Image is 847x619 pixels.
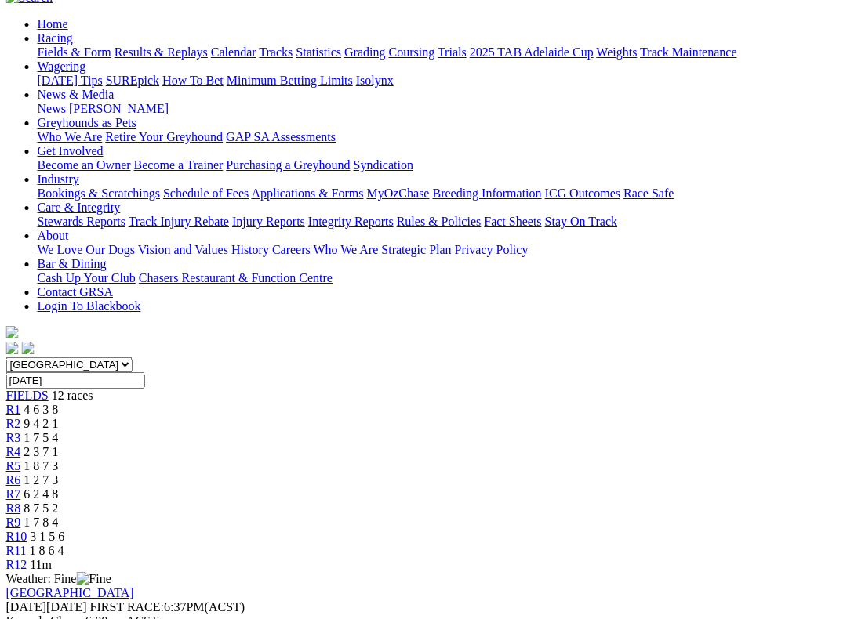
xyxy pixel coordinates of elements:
span: Weather: Fine [6,572,111,585]
img: facebook.svg [6,342,19,354]
div: Bar & Dining [38,271,841,285]
a: Purchasing a Greyhound [227,158,351,172]
a: R10 [6,530,27,543]
a: Fact Sheets [485,215,542,228]
a: Wagering [38,60,86,73]
a: Coursing [389,45,435,59]
a: News & Media [38,88,115,101]
a: R3 [6,431,21,444]
a: Breeding Information [433,186,542,200]
a: Privacy Policy [455,243,529,256]
a: R11 [6,544,27,557]
span: [DATE] [6,600,47,614]
img: Fine [77,572,111,586]
a: Retire Your Greyhound [106,130,224,143]
span: 1 2 7 3 [24,473,59,487]
a: Track Injury Rebate [129,215,229,228]
a: [PERSON_NAME] [69,102,169,115]
span: 1 7 8 4 [24,516,59,529]
a: Race Safe [623,186,674,200]
span: R4 [6,445,21,458]
a: How To Bet [163,74,224,87]
span: 6:37PM(ACST) [90,600,245,614]
a: Minimum Betting Limits [227,74,353,87]
a: Chasers Restaurant & Function Centre [139,271,333,284]
a: Contact GRSA [38,285,113,299]
a: [GEOGRAPHIC_DATA] [6,586,134,599]
span: 4 6 3 8 [24,403,59,416]
span: 12 races [52,389,93,402]
img: twitter.svg [22,342,35,354]
a: Vision and Values [138,243,228,256]
a: R1 [6,403,21,416]
a: MyOzChase [367,186,430,200]
a: Careers [272,243,311,256]
a: History [231,243,269,256]
a: Applications & Forms [252,186,364,200]
a: Industry [38,172,79,186]
a: Track Maintenance [641,45,737,59]
a: R8 [6,501,21,515]
a: Trials [438,45,467,59]
a: Calendar [211,45,256,59]
a: FIELDS [6,389,49,402]
div: Racing [38,45,841,60]
a: Login To Blackbook [38,299,141,313]
a: R9 [6,516,21,529]
a: Stewards Reports [38,215,125,228]
span: 1 8 7 3 [24,459,59,472]
a: Strategic Plan [382,243,452,256]
span: 9 4 2 1 [24,417,59,430]
a: Fields & Form [38,45,111,59]
a: ICG Outcomes [545,186,620,200]
a: Integrity Reports [308,215,394,228]
div: Care & Integrity [38,215,841,229]
a: R6 [6,473,21,487]
div: About [38,243,841,257]
a: [DATE] Tips [38,74,103,87]
span: 1 7 5 4 [24,431,59,444]
a: Stay On Track [545,215,617,228]
a: GAP SA Assessments [227,130,336,143]
a: Who We Are [38,130,103,143]
a: Injury Reports [232,215,305,228]
span: 6 2 4 8 [24,487,59,501]
div: Industry [38,186,841,201]
a: SUREpick [106,74,159,87]
span: [DATE] [6,600,87,614]
a: About [38,229,69,242]
a: R7 [6,487,21,501]
a: Cash Up Your Club [38,271,136,284]
img: logo-grsa-white.png [6,326,19,338]
div: News & Media [38,102,841,116]
a: R5 [6,459,21,472]
a: 2025 TAB Adelaide Cup [470,45,594,59]
a: Become an Owner [38,158,131,172]
span: 1 8 6 4 [30,544,64,557]
a: Racing [38,31,73,45]
div: Greyhounds as Pets [38,130,841,144]
a: Become a Trainer [134,158,224,172]
a: Grading [345,45,386,59]
a: Rules & Policies [397,215,482,228]
a: Weights [597,45,638,59]
a: Who We Are [314,243,379,256]
a: Home [38,17,68,31]
span: FIRST RACE: [90,600,164,614]
a: Syndication [354,158,413,172]
a: Tracks [260,45,293,59]
a: R12 [6,558,27,571]
a: Results & Replays [115,45,208,59]
a: Care & Integrity [38,201,121,214]
span: 8 7 5 2 [24,501,59,515]
a: R2 [6,417,21,430]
